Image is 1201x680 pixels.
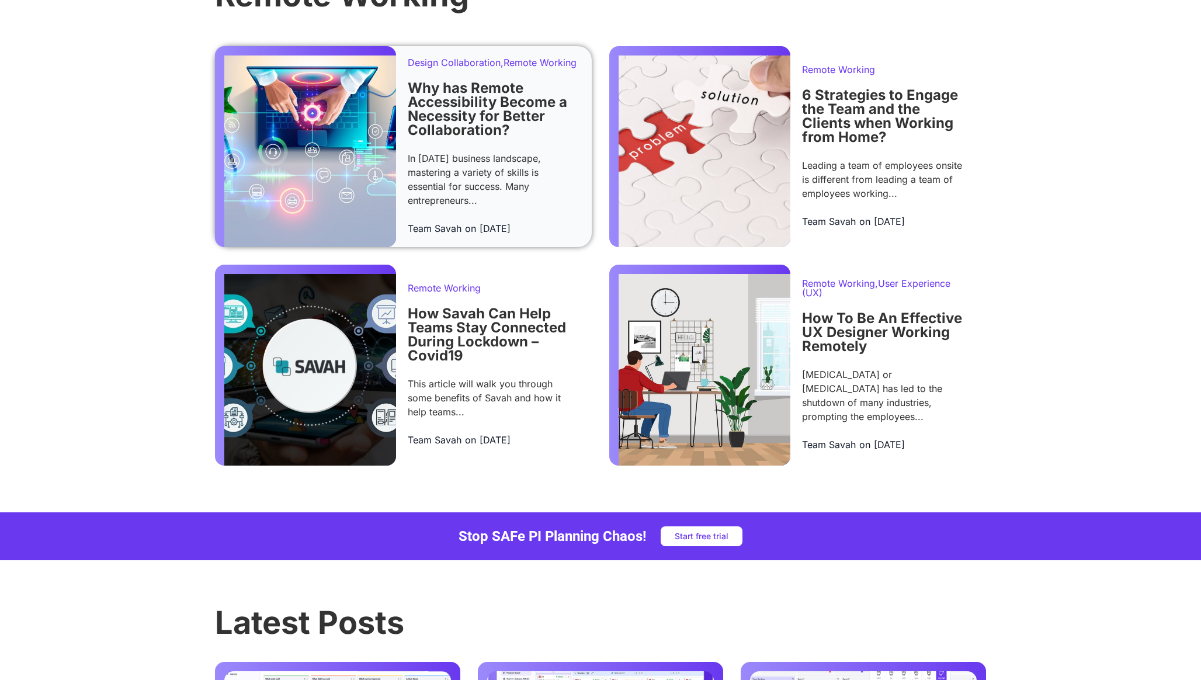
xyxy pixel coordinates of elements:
[802,214,856,228] a: Team Savah
[408,151,578,207] div: In [DATE] business landscape, mastering a variety of skills is essential for success. Many entrep...
[802,277,950,299] a: User Experience (UX)
[874,439,905,450] time: [DATE]
[874,214,905,228] a: [DATE]
[459,529,647,543] h4: Stop SAFe PI Planning Chaos!
[480,433,511,447] a: [DATE]
[465,433,476,447] span: on
[408,305,566,364] a: How Savah Can Help Teams Stay Connected During Lockdown – Covid19
[802,64,875,75] a: Remote Working
[408,433,461,447] a: Team Savah
[859,438,870,452] span: on
[619,274,790,466] img: Best Remote Working UX Designer
[480,221,511,235] a: [DATE]
[1143,624,1201,680] iframe: Chat Widget
[408,58,577,67] p: ,
[504,57,577,68] a: Remote Working
[408,57,501,68] a: Design Collaboration
[675,532,728,540] span: Start free trial
[465,221,476,235] span: on
[408,221,461,235] a: Team Savah
[224,274,396,466] img: Best Savah Features
[408,377,578,419] div: This article will walk you through some benefits of Savah and how it help teams...
[661,526,742,546] a: Start free trial
[802,158,972,200] div: Leading a team of employees onsite is different from leading a team of employees working...
[802,438,856,452] a: Team Savah
[802,277,875,289] a: Remote Working
[408,282,481,294] a: Remote Working
[224,55,396,247] img: Remote Accessibility savahapp
[802,310,962,355] a: How To Be An Effective UX Designer Working Remotely
[859,214,870,228] span: on
[215,607,986,639] h3: Latest Posts
[408,79,567,138] a: Why has Remote Accessibility Become a Necessity for Better Collaboration?
[480,434,511,446] time: [DATE]
[802,279,972,297] p: ,
[802,367,972,424] div: [MEDICAL_DATA] or [MEDICAL_DATA] has led to the shutdown of many industries, prompting the employ...
[874,438,905,452] a: [DATE]
[802,86,958,145] a: 6 Strategies to Engage the Team and the Clients when Working from Home?
[874,216,905,227] time: [DATE]
[480,223,511,234] time: [DATE]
